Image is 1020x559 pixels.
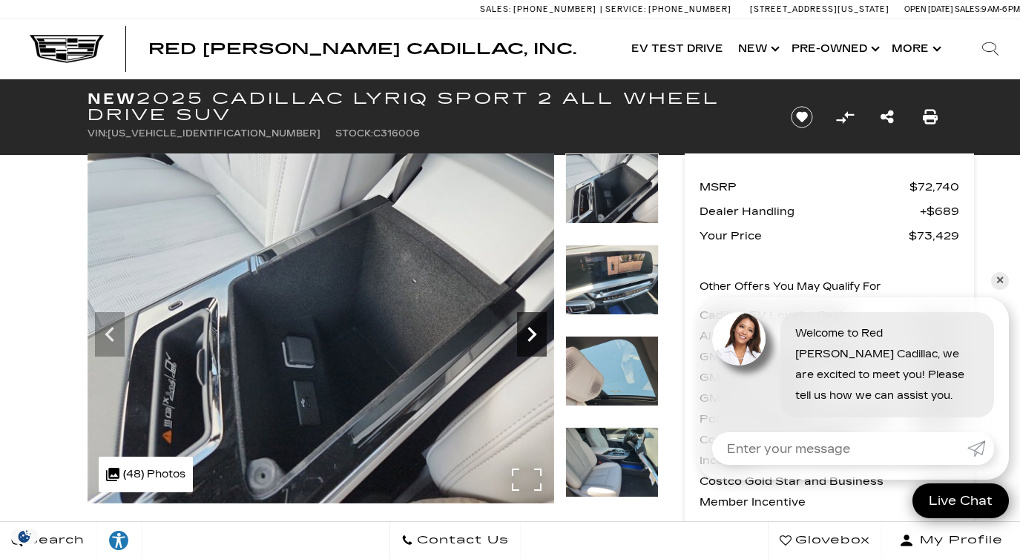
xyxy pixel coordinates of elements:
[700,201,959,222] a: Dealer Handling $689
[108,128,320,139] span: [US_VEHICLE_IDENTIFICATION_NUMBER]
[955,4,981,14] span: Sales:
[700,176,959,197] a: MSRP $72,740
[700,225,909,246] span: Your Price
[700,471,916,512] span: Costco Gold Star and Business Member Incentive
[700,201,920,222] span: Dealer Handling
[884,19,946,79] button: More
[700,225,959,246] a: Your Price $73,429
[700,176,909,197] span: MSRP
[88,90,766,123] h1: 2025 Cadillac LYRIQ Sport 2 All Wheel Drive SUV
[148,42,576,56] a: Red [PERSON_NAME] Cadillac, Inc.
[712,432,967,465] input: Enter your message
[413,530,509,551] span: Contact Us
[23,530,85,551] span: Search
[768,522,882,559] a: Glovebox
[7,529,42,544] img: Opt-Out Icon
[565,427,659,497] img: New 2025 Nimbus Metallic Cadillac Sport 2 image 28
[712,312,766,365] img: Agent profile photo
[834,106,856,128] button: Compare Vehicle
[923,107,938,128] a: Print this New 2025 Cadillac LYRIQ Sport 2 All Wheel Drive SUV
[700,277,881,297] p: Other Offers You May Qualify For
[961,19,1020,79] div: Search
[648,4,731,14] span: [PHONE_NUMBER]
[967,432,994,465] a: Submit
[912,483,1009,518] a: Live Chat
[780,312,994,417] div: Welcome to Red [PERSON_NAME] Cadillac, we are excited to meet you! Please tell us how we can assi...
[96,529,141,552] div: Explore your accessibility options
[95,312,125,357] div: Previous
[480,5,600,13] a: Sales: [PHONE_NUMBER]
[148,40,576,58] span: Red [PERSON_NAME] Cadillac, Inc.
[914,530,1003,551] span: My Profile
[881,107,894,128] a: Share this New 2025 Cadillac LYRIQ Sport 2 All Wheel Drive SUV
[565,153,659,224] img: New 2025 Nimbus Metallic Cadillac Sport 2 image 25
[373,128,420,139] span: C316006
[786,105,818,129] button: Save vehicle
[605,4,646,14] span: Service:
[921,492,1000,509] span: Live Chat
[335,128,373,139] span: Stock:
[624,19,731,79] a: EV Test Drive
[88,128,108,139] span: VIN:
[700,471,959,512] a: Costco Gold Star and Business Member Incentive $1,000
[909,176,959,197] span: $72,740
[750,4,889,14] a: [STREET_ADDRESS][US_STATE]
[920,201,959,222] span: $689
[99,457,193,492] div: (48) Photos
[480,4,511,14] span: Sales:
[517,312,547,357] div: Next
[30,35,104,63] img: Cadillac Dark Logo with Cadillac White Text
[731,19,784,79] a: New
[7,529,42,544] section: Click to Open Cookie Consent Modal
[792,530,870,551] span: Glovebox
[600,5,735,13] a: Service: [PHONE_NUMBER]
[513,4,596,14] span: [PHONE_NUMBER]
[565,245,659,315] img: New 2025 Nimbus Metallic Cadillac Sport 2 image 26
[981,4,1020,14] span: 9 AM-6 PM
[88,90,136,107] strong: New
[904,4,953,14] span: Open [DATE]
[700,305,959,346] a: Cadillac EV Loyalty Cash Allowance $1,000
[565,336,659,406] img: New 2025 Nimbus Metallic Cadillac Sport 2 image 27
[88,153,554,503] img: New 2025 Nimbus Metallic Cadillac Sport 2 image 25
[389,522,521,559] a: Contact Us
[96,522,142,559] a: Explore your accessibility options
[909,225,959,246] span: $73,429
[882,522,1020,559] button: Open user profile menu
[784,19,884,79] a: Pre-Owned
[700,305,916,346] span: Cadillac EV Loyalty Cash Allowance
[916,481,959,502] span: $1,000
